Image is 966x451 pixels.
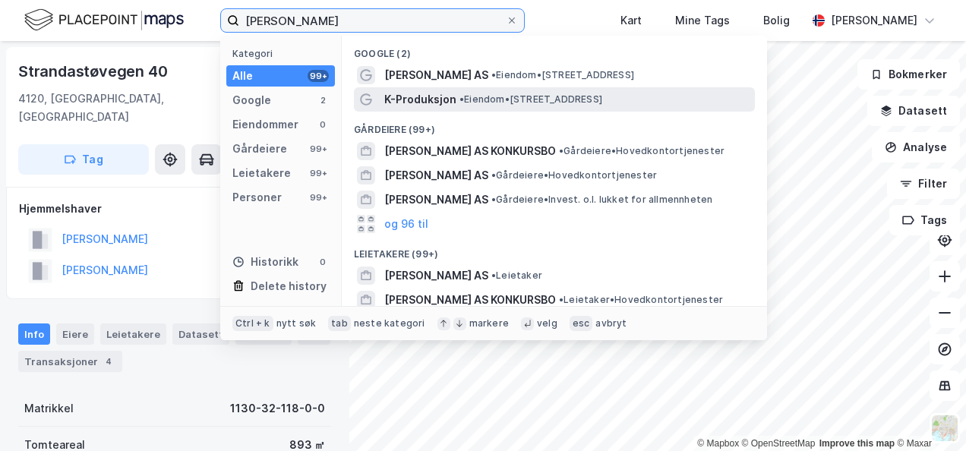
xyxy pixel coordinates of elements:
[342,36,767,63] div: Google (2)
[24,399,74,418] div: Matrikkel
[890,378,966,451] iframe: Chat Widget
[18,144,149,175] button: Tag
[101,354,116,369] div: 4
[491,270,542,282] span: Leietaker
[384,142,556,160] span: [PERSON_NAME] AS KONKURSBO
[491,194,496,205] span: •
[819,438,895,449] a: Improve this map
[232,253,298,271] div: Historikk
[491,169,496,181] span: •
[18,90,259,126] div: 4120, [GEOGRAPHIC_DATA], [GEOGRAPHIC_DATA]
[308,167,329,179] div: 99+
[317,118,329,131] div: 0
[230,399,325,418] div: 1130-32-118-0-0
[559,145,724,157] span: Gårdeiere • Hovedkontortjenester
[172,323,229,345] div: Datasett
[232,91,271,109] div: Google
[232,48,335,59] div: Kategori
[867,96,960,126] button: Datasett
[328,316,351,331] div: tab
[890,378,966,451] div: Kontrollprogram for chat
[232,67,253,85] div: Alle
[239,9,506,32] input: Søk på adresse, matrikkel, gårdeiere, leietakere eller personer
[342,112,767,139] div: Gårdeiere (99+)
[491,194,712,206] span: Gårdeiere • Invest. o.l. lukket for allmennheten
[317,94,329,106] div: 2
[887,169,960,199] button: Filter
[459,93,464,105] span: •
[491,169,657,181] span: Gårdeiere • Hovedkontortjenester
[384,166,488,184] span: [PERSON_NAME] AS
[232,188,282,207] div: Personer
[831,11,917,30] div: [PERSON_NAME]
[559,294,563,305] span: •
[24,7,184,33] img: logo.f888ab2527a4732fd821a326f86c7f29.svg
[308,191,329,203] div: 99+
[384,90,456,109] span: K-Produksjon
[251,277,327,295] div: Delete history
[384,266,488,285] span: [PERSON_NAME] AS
[491,69,634,81] span: Eiendom • [STREET_ADDRESS]
[308,70,329,82] div: 99+
[459,93,602,106] span: Eiendom • [STREET_ADDRESS]
[342,236,767,263] div: Leietakere (99+)
[491,270,496,281] span: •
[276,317,317,330] div: nytt søk
[697,438,739,449] a: Mapbox
[56,323,94,345] div: Eiere
[18,351,122,372] div: Transaksjoner
[570,316,593,331] div: esc
[354,317,425,330] div: neste kategori
[469,317,509,330] div: markere
[100,323,166,345] div: Leietakere
[317,256,329,268] div: 0
[559,145,563,156] span: •
[384,215,428,233] button: og 96 til
[857,59,960,90] button: Bokmerker
[308,143,329,155] div: 99+
[537,317,557,330] div: velg
[18,323,50,345] div: Info
[232,115,298,134] div: Eiendommer
[232,164,291,182] div: Leietakere
[559,294,723,306] span: Leietaker • Hovedkontortjenester
[384,291,556,309] span: [PERSON_NAME] AS KONKURSBO
[889,205,960,235] button: Tags
[620,11,642,30] div: Kart
[384,66,488,84] span: [PERSON_NAME] AS
[18,59,170,84] div: Strandastøvegen 40
[19,200,330,218] div: Hjemmelshaver
[763,11,790,30] div: Bolig
[491,69,496,80] span: •
[742,438,816,449] a: OpenStreetMap
[595,317,627,330] div: avbryt
[384,191,488,209] span: [PERSON_NAME] AS
[675,11,730,30] div: Mine Tags
[872,132,960,162] button: Analyse
[232,140,287,158] div: Gårdeiere
[232,316,273,331] div: Ctrl + k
